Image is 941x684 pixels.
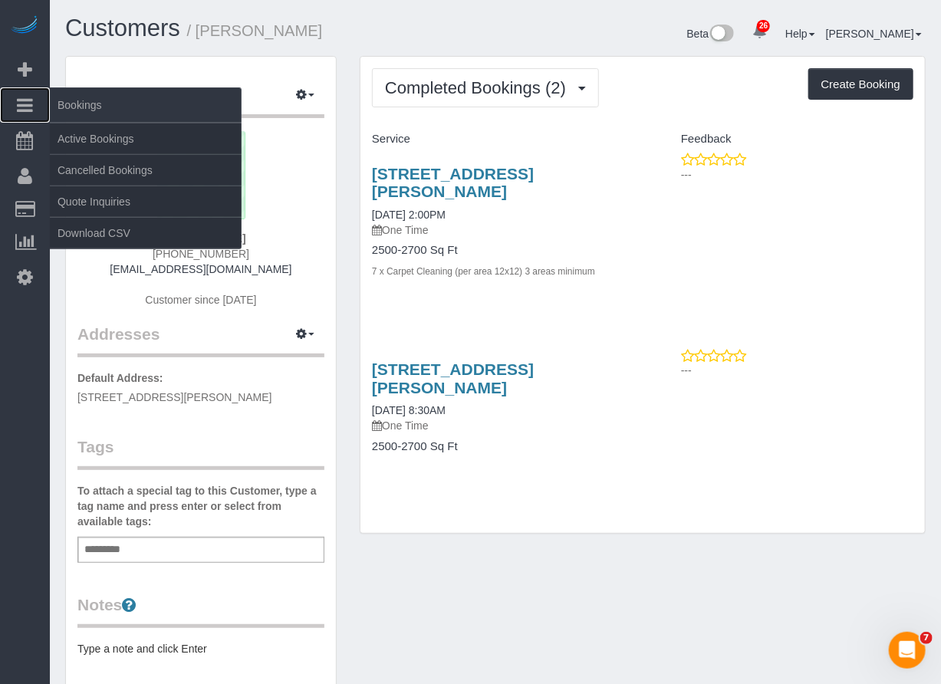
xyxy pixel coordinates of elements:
h4: 2500-2700 Sq Ft [372,244,631,257]
span: [PHONE_NUMBER] [153,248,249,260]
legend: Customer Info [77,84,324,118]
button: Completed Bookings (2) [372,68,599,107]
a: Quote Inquiries [50,186,242,217]
img: Automaid Logo [9,15,40,37]
a: Active Bookings [50,123,242,154]
label: To attach a special tag to this Customer, type a tag name and press enter or select from availabl... [77,483,324,529]
a: [STREET_ADDRESS][PERSON_NAME] [372,165,534,200]
pre: Type a note and click Enter [77,641,324,656]
a: [DATE] 8:30AM [372,404,446,416]
span: Completed Bookings (2) [385,78,574,97]
p: One Time [372,222,631,238]
a: Cancelled Bookings [50,155,242,186]
ul: Bookings [50,123,242,249]
span: Bookings [50,87,242,123]
small: / [PERSON_NAME] [187,22,323,39]
h4: Service [372,133,631,146]
a: Help [785,28,815,40]
small: 7 x Carpet Cleaning (per area 12x12) 3 areas minimum [372,266,595,277]
button: Create Booking [808,68,913,100]
a: Customers [65,15,180,41]
legend: Tags [77,436,324,470]
p: --- [681,167,913,183]
a: Download CSV [50,218,242,248]
span: 26 [757,20,770,32]
label: Default Address: [77,370,163,386]
p: One Time [372,418,631,433]
img: New interface [709,25,734,44]
span: 7 [920,632,933,644]
h4: 2500-2700 Sq Ft [372,440,631,453]
a: [EMAIL_ADDRESS][DOMAIN_NAME] [110,263,291,275]
p: --- [681,363,913,378]
h4: Feedback [654,133,913,146]
a: [PERSON_NAME] [826,28,922,40]
a: 26 [745,15,775,49]
a: [STREET_ADDRESS][PERSON_NAME] [372,360,534,396]
span: [STREET_ADDRESS][PERSON_NAME] [77,391,272,403]
a: [DATE] 2:00PM [372,209,446,221]
iframe: Intercom live chat [889,632,926,669]
span: Customer since [DATE] [145,294,256,306]
legend: Notes [77,594,324,628]
a: Beta [687,28,735,40]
